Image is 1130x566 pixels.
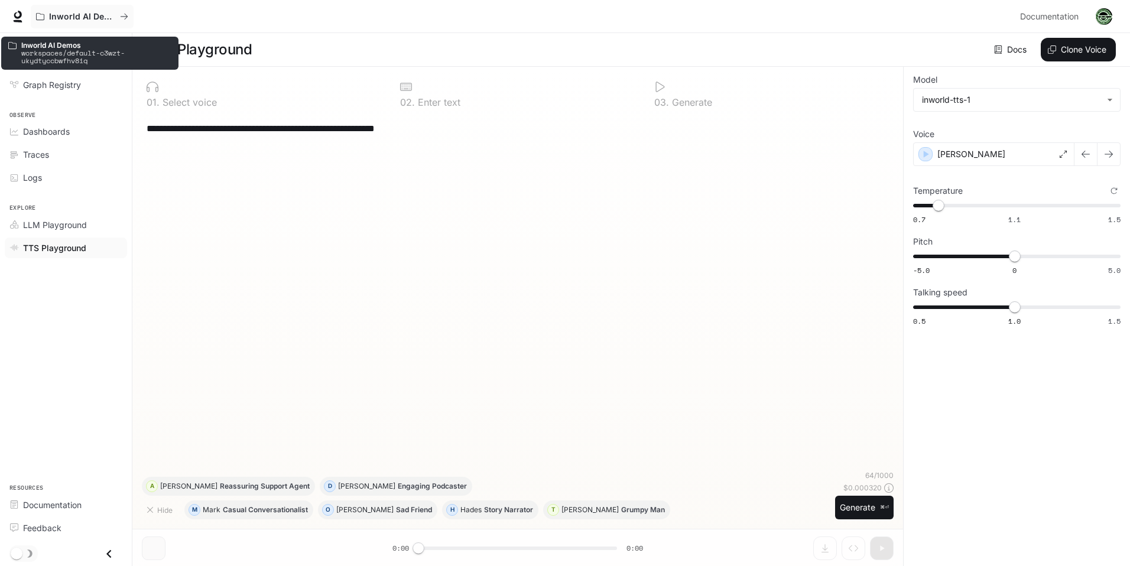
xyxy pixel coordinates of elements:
span: 0.7 [913,214,926,225]
button: Close drawer [96,542,122,566]
span: 1.5 [1108,214,1121,225]
span: 1.1 [1008,214,1021,225]
span: 1.5 [1108,316,1121,326]
button: Reset to default [1108,184,1121,197]
a: Docs [992,38,1031,61]
span: Feedback [23,522,61,534]
div: inworld-tts-1 [914,89,1120,111]
span: Logs [23,171,42,184]
span: Dashboards [23,125,70,138]
p: Pitch [913,238,933,246]
p: Select voice [160,97,217,107]
p: $ 0.000320 [843,483,882,493]
a: Documentation [5,495,127,515]
p: Grumpy Man [621,506,665,513]
div: O [323,500,333,519]
p: Hades [460,506,482,513]
button: MMarkCasual Conversationalist [184,500,313,519]
span: LLM Playground [23,219,87,231]
p: [PERSON_NAME] [160,483,217,490]
button: User avatar [1092,5,1116,28]
p: [PERSON_NAME] [561,506,619,513]
button: T[PERSON_NAME]Grumpy Man [543,500,670,519]
a: Logs [5,167,127,188]
a: Graph Registry [5,74,127,95]
button: All workspaces [31,5,134,28]
span: -5.0 [913,265,930,275]
div: A [147,477,157,496]
span: 0.5 [913,316,926,326]
p: [PERSON_NAME] [338,483,395,490]
p: Reassuring Support Agent [220,483,310,490]
p: Temperature [913,187,963,195]
p: Model [913,76,937,84]
p: Inworld AI Demos [49,12,115,22]
span: 5.0 [1108,265,1121,275]
a: Dashboards [5,121,127,142]
a: LLM Playground [5,214,127,235]
p: workspaces/default-c3wzt-ukydtyccbwfhv8iq [21,49,171,64]
p: Inworld AI Demos [21,41,171,49]
p: ⌘⏎ [880,504,889,511]
span: Documentation [1020,9,1079,24]
div: H [447,500,457,519]
p: 64 / 1000 [865,470,894,480]
p: 0 1 . [147,97,160,107]
p: Enter text [415,97,460,107]
p: [PERSON_NAME] [937,148,1005,160]
p: Mark [203,506,220,513]
h1: TTS Playground [147,38,252,61]
p: Casual Conversationalist [223,506,308,513]
p: 0 2 . [400,97,415,107]
a: Documentation [1015,5,1087,28]
p: Sad Friend [396,506,432,513]
span: Graph Registry [23,79,81,91]
span: TTS Playground [23,242,86,254]
button: HHadesStory Narrator [442,500,538,519]
div: M [189,500,200,519]
div: D [324,477,335,496]
span: Documentation [23,499,82,511]
p: Engaging Podcaster [398,483,467,490]
button: Clone Voice [1041,38,1116,61]
div: T [548,500,558,519]
span: Traces [23,148,49,161]
img: User avatar [1096,8,1112,25]
button: Generate⌘⏎ [835,496,894,520]
button: D[PERSON_NAME]Engaging Podcaster [320,477,472,496]
span: Dark mode toggle [11,547,22,560]
div: inworld-tts-1 [922,94,1101,106]
a: TTS Playground [5,238,127,258]
p: Generate [669,97,712,107]
button: A[PERSON_NAME]Reassuring Support Agent [142,477,315,496]
a: Traces [5,144,127,165]
button: O[PERSON_NAME]Sad Friend [318,500,437,519]
span: 1.0 [1008,316,1021,326]
a: Feedback [5,518,127,538]
button: Hide [142,500,180,519]
p: [PERSON_NAME] [336,506,394,513]
span: 0 [1012,265,1017,275]
p: Voice [913,130,934,138]
p: 0 3 . [654,97,669,107]
p: Talking speed [913,288,967,297]
p: Story Narrator [484,506,533,513]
